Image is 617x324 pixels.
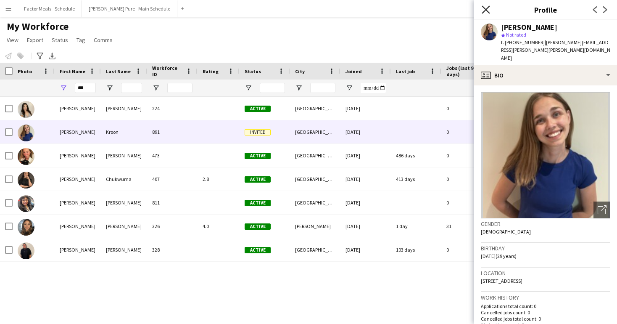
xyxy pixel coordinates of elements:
div: [PERSON_NAME] [101,215,147,238]
div: 4.0 [198,215,240,238]
img: Julius Valdez [18,242,34,259]
span: Last Name [106,68,131,74]
h3: Work history [481,294,610,301]
span: [DATE] (29 years) [481,253,517,259]
div: 31 [441,215,496,238]
div: 891 [147,120,198,143]
input: First Name Filter Input [75,83,96,93]
div: 1 day [391,215,441,238]
div: [PERSON_NAME] [55,120,101,143]
span: Active [245,247,271,253]
img: Crew avatar or photo [481,92,610,218]
div: 103 days [391,238,441,261]
div: [GEOGRAPHIC_DATA] [290,191,340,214]
div: [DATE] [340,97,391,120]
div: [PERSON_NAME] [55,191,101,214]
div: 473 [147,144,198,167]
img: Julia DeMola [18,101,34,118]
div: 0 [441,120,496,143]
div: Open photos pop-in [593,202,610,218]
button: [PERSON_NAME] Pure - Main Schedule [82,0,177,17]
div: [DATE] [340,191,391,214]
span: Status [245,68,261,74]
div: Chukwuma [101,167,147,191]
span: Not rated [506,32,526,38]
h3: Birthday [481,244,610,252]
div: 224 [147,97,198,120]
img: Juliet Chukwuma [18,172,34,189]
button: Open Filter Menu [345,84,353,92]
span: First Name [60,68,85,74]
span: City [295,68,305,74]
div: [PERSON_NAME] [101,144,147,167]
span: Workforce ID [152,65,182,77]
div: 0 [441,97,496,120]
div: [GEOGRAPHIC_DATA] [290,120,340,143]
span: Tag [76,36,85,44]
span: [STREET_ADDRESS] [481,278,522,284]
button: Open Filter Menu [60,84,67,92]
div: 413 days [391,167,441,191]
input: Last Name Filter Input [121,83,142,93]
span: [DEMOGRAPHIC_DATA] [481,228,531,235]
span: Active [245,106,271,112]
div: 0 [441,238,496,261]
div: 328 [147,238,198,261]
app-action-btn: Advanced filters [35,51,45,61]
div: [DATE] [340,167,391,191]
button: Open Filter Menu [152,84,160,92]
input: Joined Filter Input [361,83,386,93]
input: Workforce ID Filter Input [167,83,192,93]
span: Jobs (last 90 days) [446,65,481,77]
p: Cancelled jobs count: 0 [481,309,610,316]
div: [GEOGRAPHIC_DATA] [290,144,340,167]
span: Joined [345,68,362,74]
div: 2.8 [198,167,240,191]
span: Active [245,176,271,183]
div: [GEOGRAPHIC_DATA] [290,97,340,120]
div: Bio [474,65,617,85]
div: [PERSON_NAME] [55,215,101,238]
span: Active [245,200,271,206]
div: [PERSON_NAME] [55,167,101,191]
a: Status [48,35,71,45]
div: Kroon [101,120,147,143]
div: 0 [441,144,496,167]
img: Julia Kroon [18,125,34,141]
a: Export [24,35,47,45]
button: Open Filter Menu [245,84,252,92]
app-action-btn: Export XLSX [47,51,57,61]
div: [PERSON_NAME] [55,238,101,261]
span: Last job [396,68,415,74]
span: Status [52,36,68,44]
div: [PERSON_NAME] [101,238,147,261]
div: [DATE] [340,144,391,167]
p: Cancelled jobs total count: 0 [481,316,610,322]
span: | [PERSON_NAME][EMAIL_ADDRESS][PERSON_NAME][PERSON_NAME][DOMAIN_NAME] [501,39,610,61]
div: [PERSON_NAME] [101,97,147,120]
p: Applications total count: 0 [481,303,610,309]
a: Comms [90,35,116,45]
div: [GEOGRAPHIC_DATA] [290,167,340,191]
div: [PERSON_NAME] [55,144,101,167]
div: 486 days [391,144,441,167]
div: [PERSON_NAME] [101,191,147,214]
button: Open Filter Menu [295,84,303,92]
span: t. [PHONE_NUMBER] [501,39,545,45]
button: Open Filter Menu [106,84,113,92]
div: [DATE] [340,120,391,143]
input: City Filter Input [310,83,335,93]
span: View [7,36,18,44]
img: Julie Ammann [18,148,34,165]
h3: Profile [474,4,617,15]
h3: Gender [481,220,610,228]
span: Invited [245,129,271,135]
h3: Location [481,269,610,277]
button: Factor Meals - Schedule [17,0,82,17]
div: [PERSON_NAME] [55,97,101,120]
a: Tag [73,35,89,45]
div: [GEOGRAPHIC_DATA] [290,238,340,261]
div: 0 [441,167,496,191]
div: 0 [441,191,496,214]
div: 407 [147,167,198,191]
